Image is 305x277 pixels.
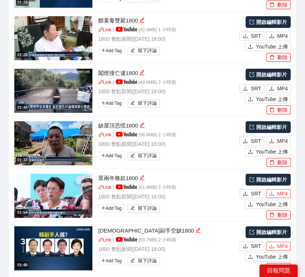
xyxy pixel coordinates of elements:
[116,132,137,137] img: yt_logo_rgb_light.a676ea31.png
[249,230,254,235] span: export
[251,84,261,93] span: SRT
[16,209,29,216] div: 01:54
[139,17,145,23] span: edit
[266,84,291,93] button: downloadMP4
[245,42,291,51] button: uploadYouTube 上傳
[246,69,291,80] a: 開啟編輯影片
[98,99,125,107] span: Add Tag
[269,191,274,197] span: download
[243,138,248,144] span: download
[260,265,298,277] div: 回報問題
[246,174,291,186] a: 開啟編輯影片
[98,237,111,242] a: linkLink
[14,121,92,165] img: c22b5c60-b45f-43d6-aa3d-2e843e2dc9c2.jpg
[256,200,288,208] span: YouTube 上傳
[251,137,261,145] span: SRT
[266,32,291,40] button: downloadMP4
[131,153,135,159] span: edit
[98,87,238,96] p: 1800 整點新聞 ( [DATE] 18:00 )
[269,2,275,8] span: delete
[246,226,291,238] a: 開啟編輯影片
[239,137,264,145] button: downloadSRT
[14,174,92,218] img: 64ac0c1a-f888-4ae8-bb76-161384af1b45.jpg
[101,206,106,210] span: plus
[267,211,291,219] button: delete刪除
[98,237,238,244] p: | | 53.7 MB | 2 小時前
[195,227,201,233] span: edit
[98,132,111,137] a: linkLink
[131,258,135,264] span: edit
[248,254,253,260] span: upload
[98,47,125,55] span: Add Tag
[98,26,238,34] p: | | 32.4 MB | 1 小時前
[269,212,275,218] span: delete
[239,189,264,198] button: downloadSRT
[249,72,254,77] span: export
[128,205,160,213] button: edit留下評論
[245,95,291,104] button: uploadYouTube 上傳
[269,160,275,166] span: delete
[16,104,29,111] div: 01:44
[98,185,103,190] span: link
[256,95,288,103] span: YouTube 上傳
[139,70,145,75] span: edit
[249,125,254,130] span: export
[239,84,264,93] button: downloadSRT
[248,44,253,50] span: upload
[277,190,288,198] span: MP4
[239,242,264,251] button: downloadSRT
[243,191,248,197] span: download
[131,206,135,211] span: edit
[98,193,238,201] p: 1800 整點新聞 ( [DATE] 18:00 )
[116,184,137,189] img: yt_logo_rgb_light.a676ea31.png
[248,97,253,102] span: upload
[139,16,145,25] div: 編輯
[101,48,106,53] span: plus
[267,105,291,114] button: delete刪除
[269,107,275,113] span: delete
[128,100,160,108] button: edit留下評論
[98,184,238,191] p: | | 61.9 MB | 2 小時前
[98,79,238,86] p: | | 49.6 MB | 2 小時前
[269,55,275,61] span: delete
[131,48,135,54] span: edit
[139,121,145,130] div: 編輯
[243,33,248,39] span: download
[101,258,106,263] span: plus
[16,157,29,163] div: 01:37
[98,80,111,85] a: linkLink
[98,204,125,212] span: Add Tag
[249,177,254,182] span: export
[14,226,92,270] img: ad4661e7-7616-4581-96c5-e650e60b5144.jpg
[101,153,106,158] span: plus
[98,245,238,253] p: 1800 整點新聞 ( [DATE] 18:00 )
[128,47,160,55] button: edit留下評論
[98,257,125,265] span: Add Tag
[128,152,160,160] button: edit留下評論
[256,148,288,156] span: YouTube 上傳
[98,140,238,148] p: 1800 整點新聞 ( [DATE] 18:00 )
[267,158,291,167] button: delete刪除
[98,174,238,183] div: 眾兩年條款1800
[139,174,145,183] div: 編輯
[246,121,291,133] a: 開啟編輯影片
[245,200,291,209] button: uploadYouTube 上傳
[98,27,103,32] span: link
[239,32,264,40] button: downloadSRT
[269,138,274,144] span: download
[267,0,291,9] button: delete刪除
[139,122,145,128] span: edit
[249,19,254,25] span: export
[116,237,137,242] img: yt_logo_rgb_light.a676ea31.png
[246,16,291,28] a: 開啟編輯影片
[98,132,238,139] p: | | 56.8 MB | 2 小時前
[98,152,125,160] span: Add Tag
[277,84,288,93] span: MP4
[256,43,288,51] span: YouTube 上傳
[243,244,248,249] span: download
[101,101,106,105] span: plus
[128,257,160,265] button: edit留下評論
[266,137,291,145] button: downloadMP4
[16,52,29,58] div: 01:28
[14,69,92,113] img: 912650d9-b494-4b13-8734-79905649f874.jpg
